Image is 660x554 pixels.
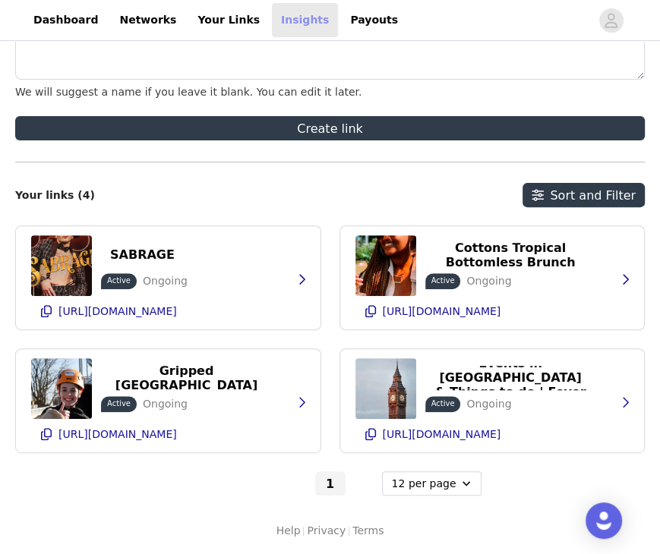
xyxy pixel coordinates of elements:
img: Sabrage in London - Tickets | Fever [31,235,92,296]
a: Your Links [188,3,269,37]
p: Gripped [GEOGRAPHIC_DATA] [110,364,263,392]
p: Ongoing [466,273,511,289]
a: Insights [272,3,338,37]
p: Cottons Tropical Bottomless Brunch [434,241,587,269]
p: Ongoing [466,396,511,412]
div: We will suggest a name if you leave it blank. You can edit it later. [15,86,645,98]
p: [URL][DOMAIN_NAME] [383,305,501,317]
p: Events in [GEOGRAPHIC_DATA] & Things to do | Fever [434,356,587,399]
a: Dashboard [24,3,107,37]
p: Ongoing [143,273,188,289]
img: Cottons Tropical Bottomless Brunch London Tickets | Fever [355,235,416,296]
p: [URL][DOMAIN_NAME] [58,305,177,317]
button: Go To Page 1 [315,471,346,496]
a: Help [276,523,301,539]
button: SABRAGE [101,243,184,267]
button: [URL][DOMAIN_NAME] [355,299,630,323]
button: Sort and Filter [523,183,645,207]
p: [URL][DOMAIN_NAME] [383,428,501,440]
p: Active [107,275,131,286]
button: Go to next page [349,471,379,496]
img: Events in London & Things to do | Fever [355,358,416,419]
a: Payouts [341,3,407,37]
button: Gripped [GEOGRAPHIC_DATA] [101,366,272,390]
button: Cottons Tropical Bottomless Brunch [425,243,596,267]
div: Open Intercom Messenger [586,502,622,539]
div: avatar [604,8,618,33]
button: [URL][DOMAIN_NAME] [31,422,305,446]
p: Ongoing [143,396,188,412]
button: [URL][DOMAIN_NAME] [31,299,305,323]
img: Gripped London - London | Fever [31,358,92,419]
a: Networks [110,3,185,37]
a: Terms [352,523,384,539]
p: [URL][DOMAIN_NAME] [58,428,177,440]
button: [URL][DOMAIN_NAME] [355,422,630,446]
button: Events in [GEOGRAPHIC_DATA] & Things to do | Fever [425,366,596,390]
button: Go to previous page [282,471,312,496]
button: Create link [15,116,645,140]
p: Active [107,398,131,409]
p: Active [431,275,455,286]
a: Privacy [307,523,346,539]
h2: Your links (4) [15,189,95,202]
p: SABRAGE [110,247,175,262]
p: Active [431,398,455,409]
